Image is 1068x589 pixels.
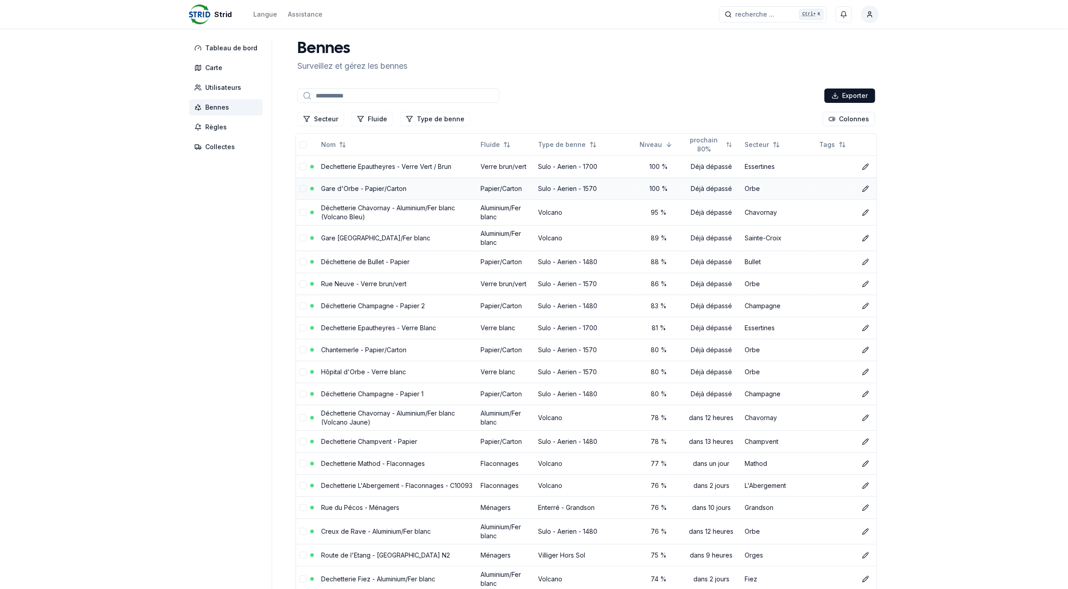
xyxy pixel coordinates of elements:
[300,163,307,170] button: select-row
[535,199,636,225] td: Volcano
[741,361,816,383] td: Orbe
[297,112,344,126] button: Filtrer les lignes
[321,280,406,288] a: Rue Neuve - Verre brun/vert
[189,4,211,25] img: Strid Logo
[477,317,534,339] td: Verre blanc
[741,405,816,430] td: Chavornay
[477,518,534,544] td: Aluminium/Fer blanc
[297,60,407,72] p: Surveillez et gérez les bennes
[300,414,307,421] button: select-row
[477,339,534,361] td: Papier/Carton
[820,140,835,149] span: Tags
[535,383,636,405] td: Sulo - Aerien - 1480
[205,44,257,53] span: Tableau de bord
[685,323,738,332] div: Déjà dépassé
[535,155,636,177] td: Sulo - Aerien - 1700
[640,368,678,376] div: 80 %
[533,137,602,152] button: Not sorted. Click to sort ascending.
[205,83,241,92] span: Utilisateurs
[685,234,738,243] div: Déjà dépassé
[535,339,636,361] td: Sulo - Aerien - 1570
[300,280,307,288] button: select-row
[205,142,235,151] span: Collectes
[741,177,816,199] td: Orbe
[640,140,662,149] span: Niveau
[640,459,678,468] div: 77 %
[189,99,266,115] a: Bennes
[535,251,636,273] td: Sulo - Aerien - 1480
[825,89,875,103] button: Exporter
[741,199,816,225] td: Chavornay
[535,518,636,544] td: Sulo - Aerien - 1480
[477,155,534,177] td: Verre brun/vert
[321,527,431,535] a: Creux de Rave - Aluminium/Fer blanc
[477,273,534,295] td: Verre brun/vert
[640,234,678,243] div: 89 %
[477,177,534,199] td: Papier/Carton
[535,496,636,518] td: Enterré - Grandson
[253,10,277,19] div: Langue
[680,137,738,152] button: Not sorted. Click to sort ascending.
[300,258,307,266] button: select-row
[685,390,738,399] div: Déjà dépassé
[205,123,227,132] span: Règles
[640,503,678,512] div: 76 %
[741,339,816,361] td: Orbe
[300,368,307,376] button: select-row
[477,225,534,251] td: Aluminium/Fer blanc
[685,162,738,171] div: Déjà dépassé
[535,544,636,566] td: Villiger Hors Sol
[477,295,534,317] td: Papier/Carton
[685,413,738,422] div: dans 12 heures
[300,504,307,511] button: select-row
[640,279,678,288] div: 86 %
[538,140,586,149] span: Type de benne
[300,576,307,583] button: select-row
[535,430,636,452] td: Sulo - Aerien - 1480
[719,6,827,22] button: recherche ...Ctrl+K
[736,10,775,19] span: recherche ...
[321,575,435,583] a: Dechetterie Fiez - Aluminium/Fer blanc
[640,413,678,422] div: 78 %
[321,438,417,445] a: Dechetterie Champvent - Papier
[640,481,678,490] div: 76 %
[741,474,816,496] td: L'Abergement
[535,317,636,339] td: Sulo - Aerien - 1700
[477,474,534,496] td: Flaconnages
[477,452,534,474] td: Flaconnages
[685,184,738,193] div: Déjà dépassé
[634,137,678,152] button: Sorted descending. Click to sort ascending.
[300,552,307,559] button: select-row
[685,279,738,288] div: Déjà dépassé
[535,405,636,430] td: Volcano
[351,112,393,126] button: Filtrer les lignes
[535,225,636,251] td: Volcano
[300,235,307,242] button: select-row
[300,302,307,310] button: select-row
[535,295,636,317] td: Sulo - Aerien - 1480
[477,405,534,430] td: Aluminium/Fer blanc
[477,430,534,452] td: Papier/Carton
[823,112,875,126] button: Cocher les colonnes
[189,139,266,155] a: Collectes
[741,430,816,452] td: Champvent
[321,390,424,398] a: Déchetterie Champagne - Papier 1
[297,40,407,58] h1: Bennes
[300,346,307,354] button: select-row
[477,251,534,273] td: Papier/Carton
[321,163,451,170] a: Dechetterie Epautheyres - Verre Vert / Brun
[189,80,266,96] a: Utilisateurs
[321,551,450,559] a: Route de l'Etang - [GEOGRAPHIC_DATA] N2
[253,9,277,20] button: Langue
[741,155,816,177] td: Essertines
[205,63,222,72] span: Carte
[300,324,307,332] button: select-row
[740,137,786,152] button: Not sorted. Click to sort ascending.
[535,273,636,295] td: Sulo - Aerien - 1570
[685,459,738,468] div: dans un jour
[475,137,516,152] button: Not sorted. Click to sort ascending.
[685,208,738,217] div: Déjà dépassé
[477,199,534,225] td: Aluminium/Fer blanc
[640,437,678,446] div: 78 %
